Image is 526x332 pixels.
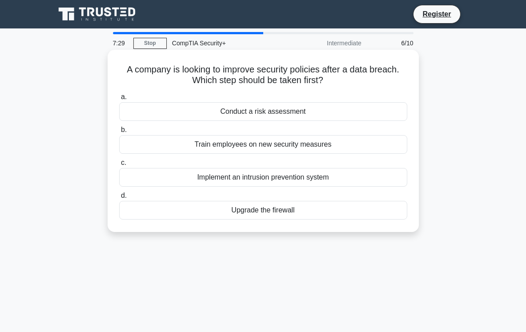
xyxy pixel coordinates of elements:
[121,159,126,166] span: c.
[121,126,127,133] span: b.
[133,38,167,49] a: Stop
[417,8,456,20] a: Register
[289,34,367,52] div: Intermediate
[108,34,133,52] div: 7:29
[119,168,407,187] div: Implement an intrusion prevention system
[121,192,127,199] span: d.
[119,135,407,154] div: Train employees on new security measures
[119,102,407,121] div: Conduct a risk assessment
[167,34,289,52] div: CompTIA Security+
[367,34,419,52] div: 6/10
[121,93,127,100] span: a.
[118,64,408,86] h5: A company is looking to improve security policies after a data breach. Which step should be taken...
[119,201,407,220] div: Upgrade the firewall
